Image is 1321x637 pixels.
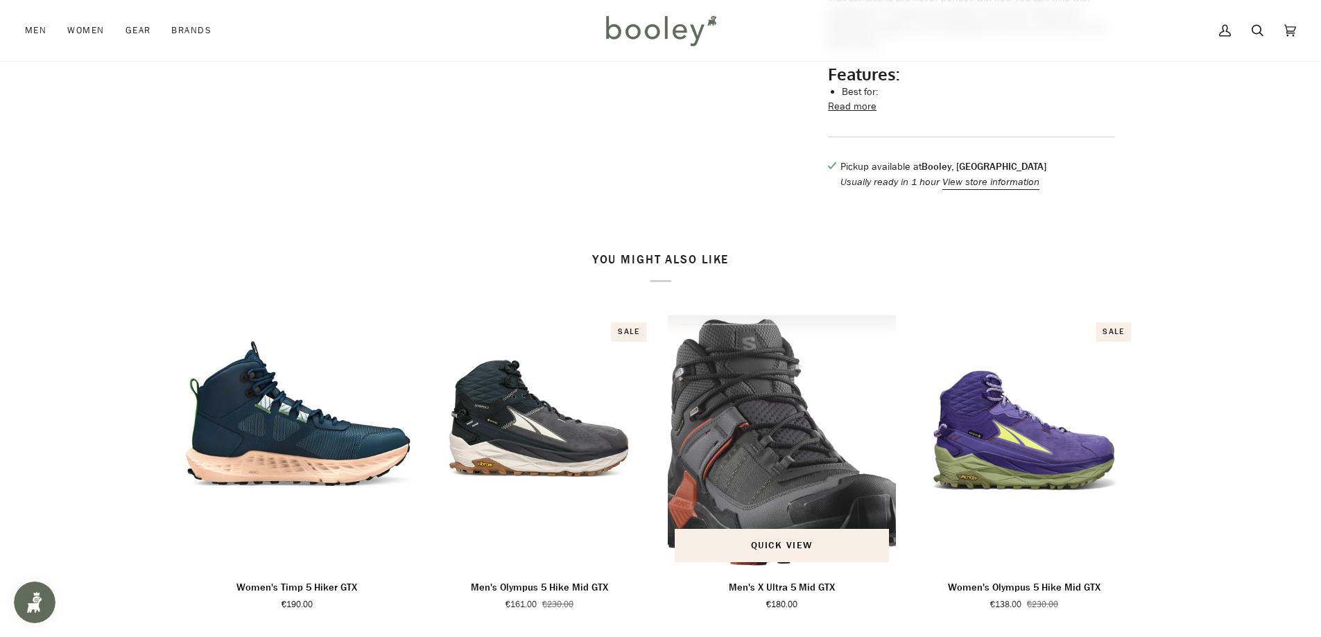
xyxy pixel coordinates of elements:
[668,315,897,569] img: Salomon Men's X Ultra 5 Mid GTX Asphalt / Castlerock / Burnt Ochre - Booley Galway
[425,315,654,569] a: Men's Olympus 5 Hike Mid GTX
[425,575,654,611] a: Men's Olympus 5 Hike Mid GTX
[840,175,1046,190] p: Usually ready in 1 hour
[183,253,1139,281] h2: You might also like
[183,575,412,611] a: Women's Timp 5 Hiker GTX
[922,160,1046,173] strong: Booley, [GEOGRAPHIC_DATA]
[751,538,813,552] span: Quick view
[183,315,412,569] a: Women's Timp 5 Hiker GTX
[910,315,1139,569] a: Women's Olympus 5 Hike Mid GTX
[842,85,1115,100] li: Best for:
[506,598,537,611] span: €161.00
[668,315,897,569] a: Men's X Ultra 5 Mid GTX
[828,99,877,114] button: Read more
[668,575,897,611] a: Men's X Ultra 5 Mid GTX
[600,10,721,51] img: Booley
[425,315,654,611] product-grid-item: Men's Olympus 5 Hike Mid GTX
[910,315,1139,569] img: Altra Women's Olympus 5 Hike Mid GTX Purple - Booley Galway
[766,598,797,611] span: €180.00
[611,322,646,342] div: Sale
[910,315,1139,611] product-grid-item: Women's Olympus 5 Hike Mid GTX
[948,580,1100,595] p: Women's Olympus 5 Hike Mid GTX
[1096,322,1131,342] div: Sale
[25,24,46,37] span: Men
[542,598,573,611] span: €230.00
[171,24,211,37] span: Brands
[910,315,1139,569] product-grid-item-variant: 4.5 / Purple
[990,598,1021,611] span: €138.00
[425,315,654,569] product-grid-item-variant: 7.5 / Black / Gray
[828,64,1115,85] h2: Features:
[675,529,890,562] button: Quick view
[236,580,357,595] p: Women's Timp 5 Hiker GTX
[67,24,104,37] span: Women
[126,24,151,37] span: Gear
[183,315,412,611] product-grid-item: Women's Timp 5 Hiker GTX
[14,582,55,623] iframe: Button to open loyalty program pop-up
[668,315,897,569] product-grid-item-variant: 8 / Asphalt / Castlerock / Burnt Ochre
[471,580,608,595] p: Men's Olympus 5 Hike Mid GTX
[183,315,412,569] product-grid-item-variant: 4.5 / Navy
[183,315,412,569] img: Altra Women's Timp 5 Hiker GTX Navy - Booley Galway
[425,315,654,569] img: Altra Men's Olympus 5 Hike Mid GTX Black / Gray - Booley Galway
[282,598,313,611] span: €190.00
[668,315,897,611] product-grid-item: Men's X Ultra 5 Mid GTX
[840,159,1046,175] p: Pickup available at
[942,175,1039,190] button: View store information
[1027,598,1058,611] span: €230.00
[729,580,835,595] p: Men's X Ultra 5 Mid GTX
[910,575,1139,611] a: Women's Olympus 5 Hike Mid GTX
